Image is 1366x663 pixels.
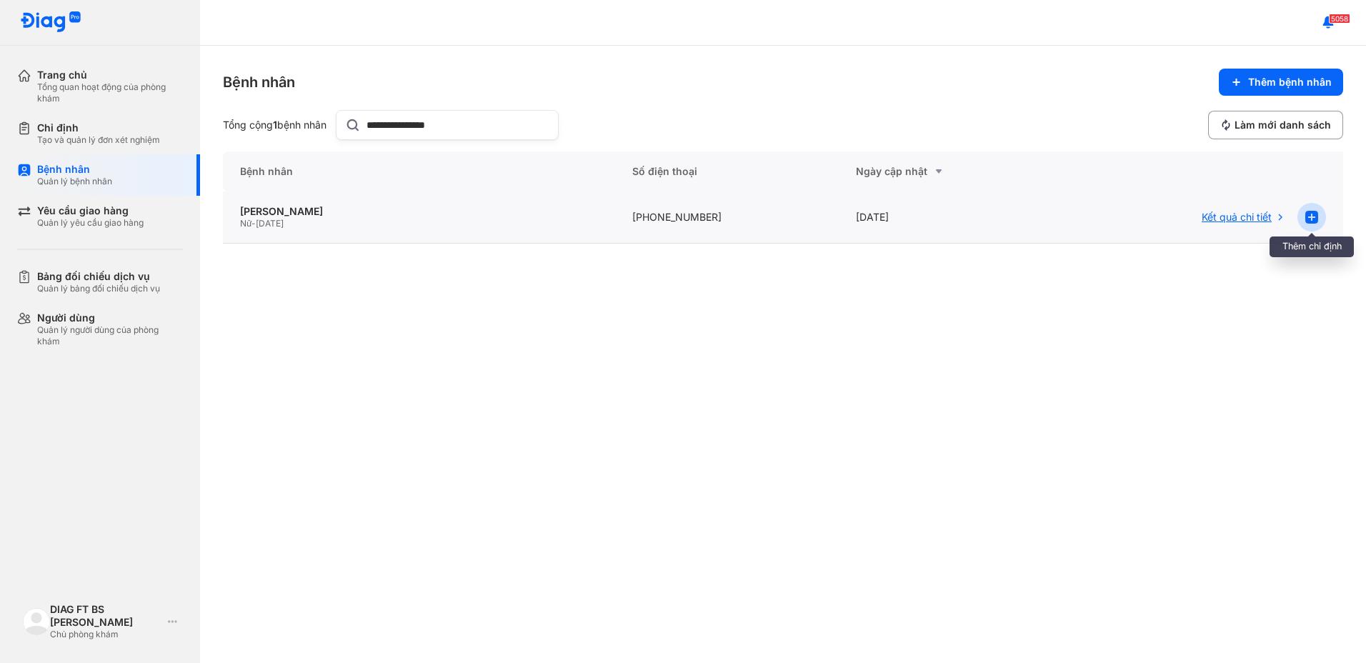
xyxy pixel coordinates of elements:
[37,69,183,81] div: Trang chủ
[1208,111,1343,139] button: Làm mới danh sách
[273,119,277,131] span: 1
[37,134,160,146] div: Tạo và quản lý đơn xét nghiệm
[223,119,330,131] div: Tổng cộng bệnh nhân
[839,191,1063,244] div: [DATE]
[1219,69,1343,96] button: Thêm bệnh nhân
[223,72,295,92] div: Bệnh nhân
[1235,119,1331,131] span: Làm mới danh sách
[23,608,50,635] img: logo
[37,81,183,104] div: Tổng quan hoạt động của phòng khám
[50,629,162,640] div: Chủ phòng khám
[37,204,144,217] div: Yêu cầu giao hàng
[251,218,256,229] span: -
[37,283,160,294] div: Quản lý bảng đối chiếu dịch vụ
[256,218,284,229] span: [DATE]
[223,151,615,191] div: Bệnh nhân
[856,163,1046,180] div: Ngày cập nhật
[37,121,160,134] div: Chỉ định
[37,311,183,324] div: Người dùng
[37,176,112,187] div: Quản lý bệnh nhân
[1248,76,1332,89] span: Thêm bệnh nhân
[240,205,598,218] div: [PERSON_NAME]
[240,218,251,229] span: Nữ
[1202,211,1272,224] span: Kết quả chi tiết
[37,217,144,229] div: Quản lý yêu cầu giao hàng
[1329,14,1350,24] span: 5058
[37,270,160,283] div: Bảng đối chiếu dịch vụ
[37,324,183,347] div: Quản lý người dùng của phòng khám
[50,603,162,629] div: DIAG FT BS [PERSON_NAME]
[37,163,112,176] div: Bệnh nhân
[20,11,81,34] img: logo
[615,191,839,244] div: [PHONE_NUMBER]
[615,151,839,191] div: Số điện thoại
